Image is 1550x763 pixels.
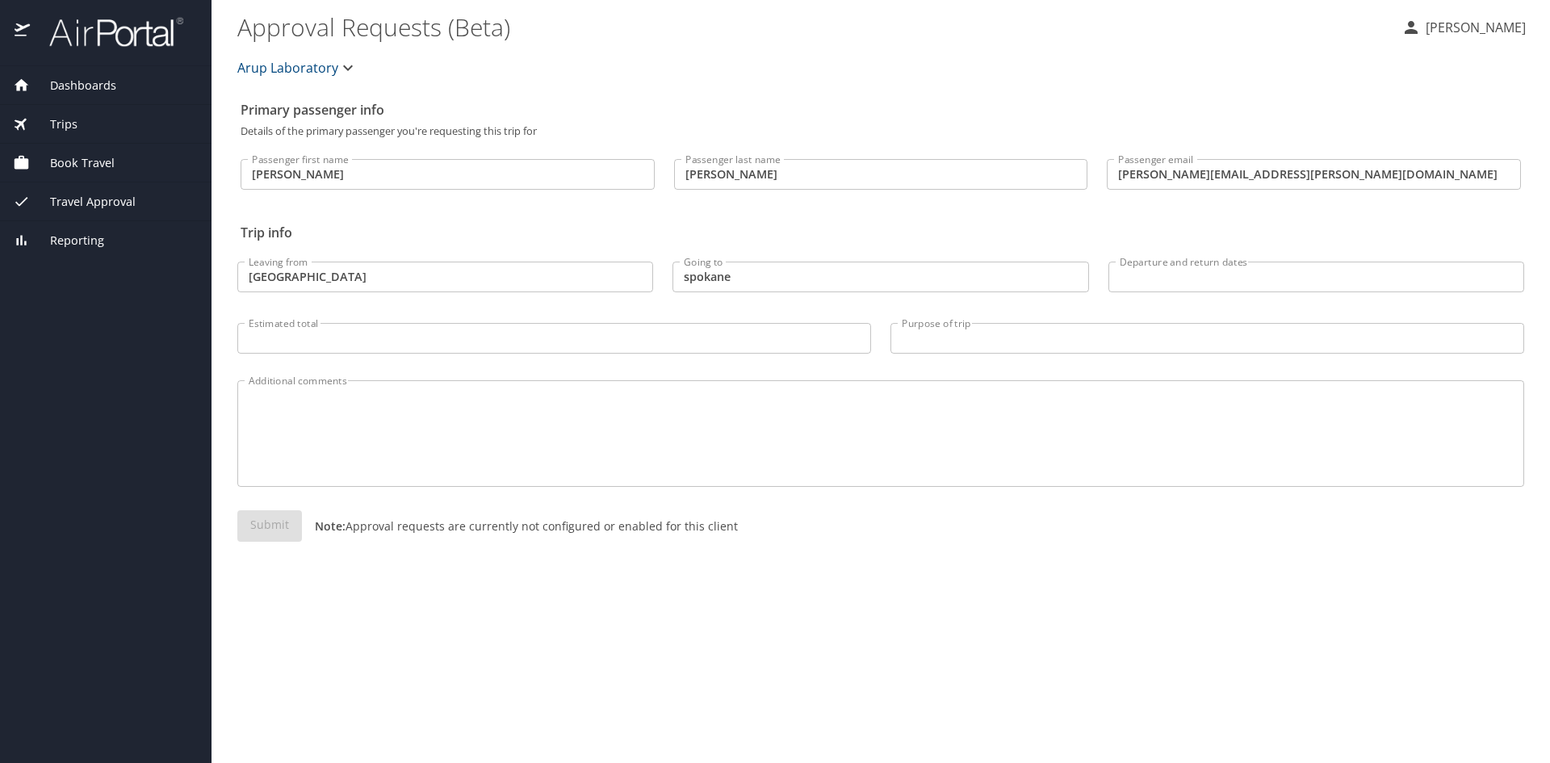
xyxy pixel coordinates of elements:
span: Travel Approval [30,193,136,211]
p: Approval requests are currently not configured or enabled for this client [302,518,738,535]
img: airportal-logo.png [31,16,183,48]
button: Arup Laboratory [231,52,364,84]
button: [PERSON_NAME] [1395,13,1532,42]
h2: Trip info [241,220,1521,245]
img: icon-airportal.png [15,16,31,48]
strong: Note: [315,518,346,534]
span: Book Travel [30,154,115,172]
h2: Primary passenger info [241,97,1521,123]
h1: Approval Requests (Beta) [237,2,1389,52]
span: Trips [30,115,77,133]
span: Dashboards [30,77,116,94]
span: Reporting [30,232,104,249]
span: Arup Laboratory [237,57,338,79]
p: Details of the primary passenger you're requesting this trip for [241,126,1521,136]
p: [PERSON_NAME] [1421,18,1526,37]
